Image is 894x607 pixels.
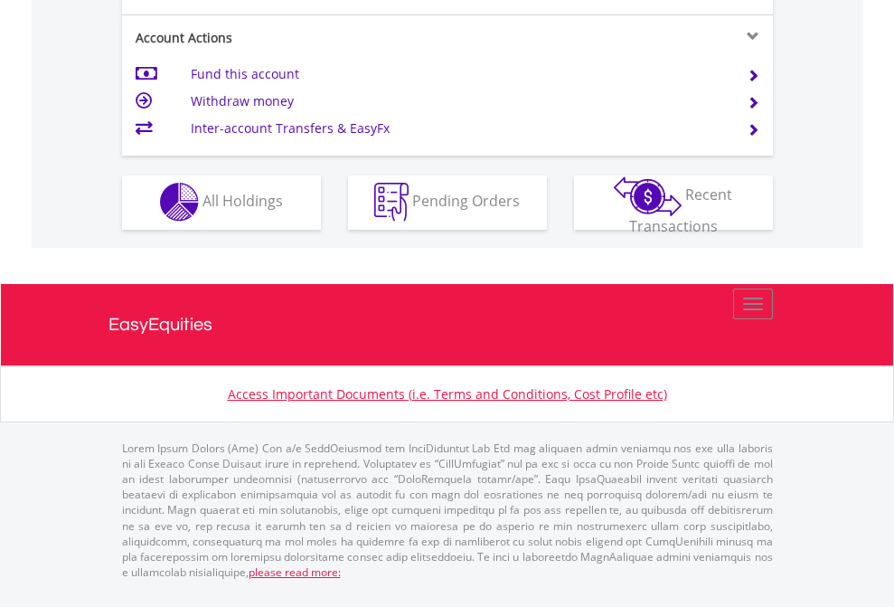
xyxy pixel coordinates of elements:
[629,185,733,236] span: Recent Transactions
[249,564,341,580] a: please read more:
[574,175,773,230] button: Recent Transactions
[122,175,321,230] button: All Holdings
[228,385,667,403] a: Access Important Documents (i.e. Terms and Conditions, Cost Profile etc)
[348,175,547,230] button: Pending Orders
[122,29,447,47] div: Account Actions
[160,183,199,222] img: holdings-wht.png
[108,284,786,365] a: EasyEquities
[202,191,283,211] span: All Holdings
[614,176,682,216] img: transactions-zar-wht.png
[374,183,409,222] img: pending_instructions-wht.png
[122,441,773,580] p: Lorem Ipsum Dolors (Ame) Con a/e SeddOeiusmod tem InciDiduntut Lab Etd mag aliquaen admin veniamq...
[191,115,725,142] td: Inter-account Transfers & EasyFx
[191,88,725,115] td: Withdraw money
[412,191,520,211] span: Pending Orders
[191,61,725,88] td: Fund this account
